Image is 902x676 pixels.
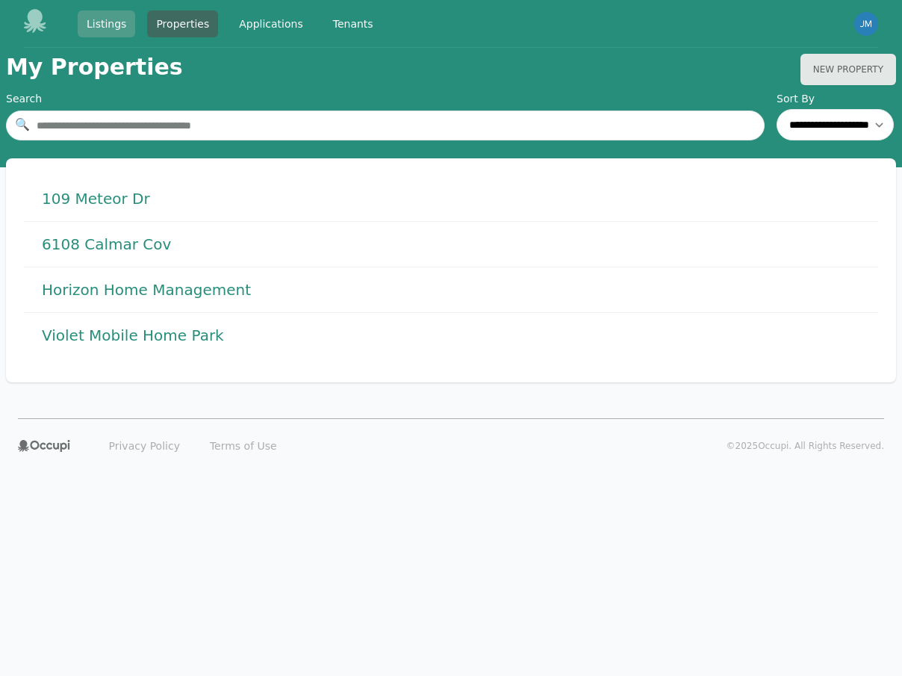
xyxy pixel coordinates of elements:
[100,434,189,458] a: Privacy Policy
[147,10,218,37] a: Properties
[230,10,312,37] a: Applications
[78,10,135,37] a: Listings
[42,188,150,209] a: 109 Meteor Dr
[777,91,896,106] label: Sort By
[42,325,224,346] a: Violet Mobile Home Park
[42,279,251,300] a: Horizon Home Management
[800,54,896,85] button: New Property
[6,91,765,106] div: Search
[201,434,286,458] a: Terms of Use
[6,54,183,85] h1: My Properties
[42,234,171,255] a: 6108 Calmar Cov
[727,440,884,452] p: © 2025 Occupi. All Rights Reserved.
[324,10,382,37] a: Tenants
